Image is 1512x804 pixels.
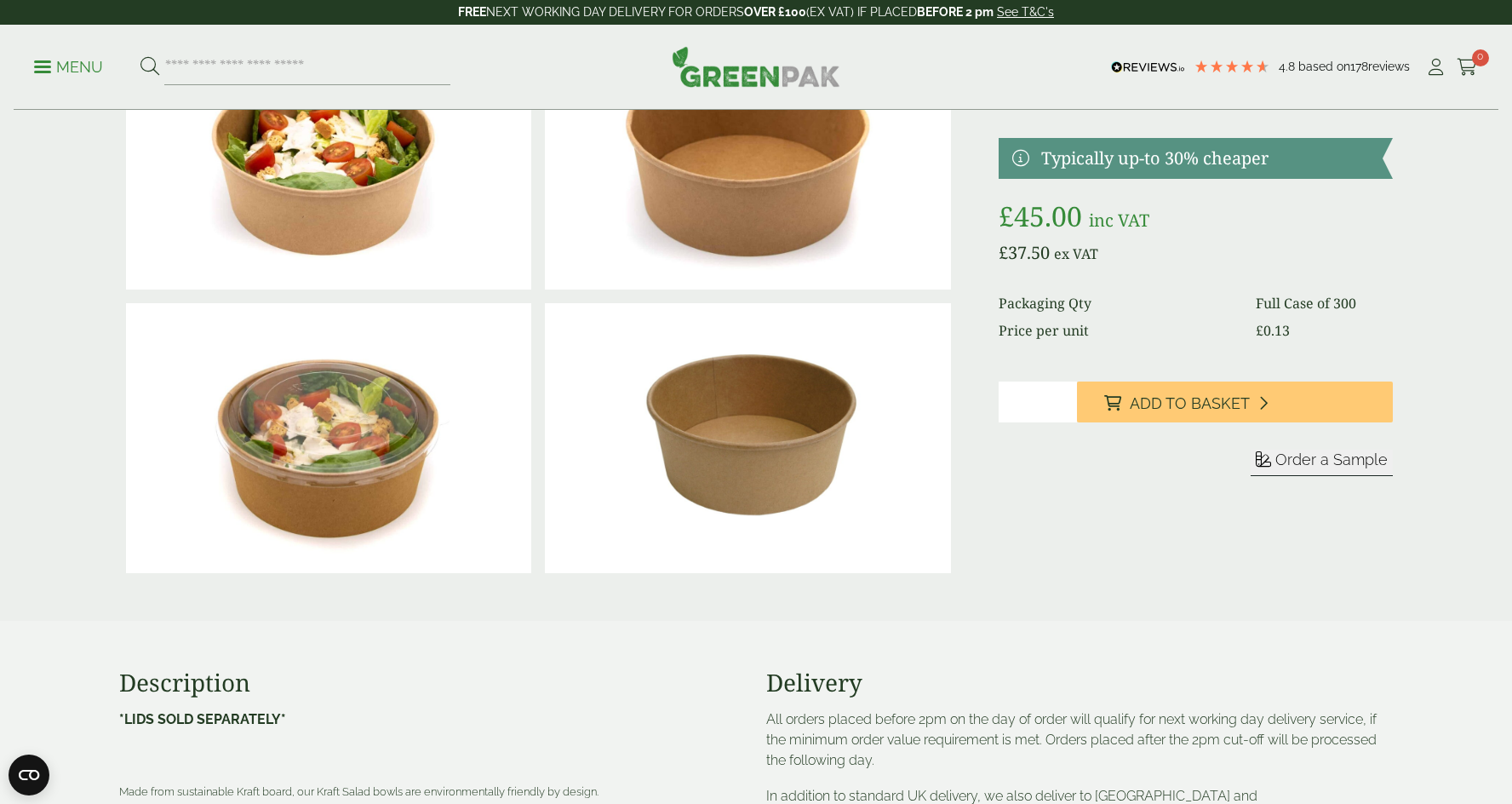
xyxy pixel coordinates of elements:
[1256,321,1290,340] bdi: 0.13
[34,57,103,78] p: Menu
[1457,59,1478,76] i: Cart
[119,711,286,727] strong: *LIDS SOLD SEPARATELY*
[1077,382,1393,422] button: Add to Basket
[119,785,598,798] span: Made from sustainable Kraft board, our Kraft Salad bowls are environmentally friendly by design.
[9,755,49,795] button: Open CMP widget
[766,709,1393,771] p: All orders placed before 2pm on the day of order will qualify for next working day delivery servi...
[126,303,531,574] img: Kraft Bowl 1300ml With Ceaser Salad And Lid
[545,19,950,290] img: Kraft Bowl 1300ml
[1194,59,1270,74] div: 4.78 Stars
[1457,55,1478,80] a: 0
[1275,451,1388,468] span: Order a Sample
[119,669,746,698] h3: Description
[1350,60,1368,73] span: 178
[1279,60,1298,73] span: 4.8
[1256,293,1393,313] dd: Full Case of 300
[997,5,1054,19] a: See T&C's
[999,320,1235,341] dt: Price per unit
[999,198,1082,234] bdi: 45.00
[1089,209,1149,232] span: inc VAT
[999,241,1050,264] bdi: 37.50
[999,241,1008,264] span: £
[1251,450,1393,476] button: Order a Sample
[1472,49,1489,66] span: 0
[545,303,950,574] img: 1300ml Kraft Salad Bowl Full Case Of 0
[766,669,1393,698] h3: Delivery
[1130,394,1250,413] span: Add to Basket
[1425,59,1446,76] i: My Account
[999,293,1235,313] dt: Packaging Qty
[999,198,1014,234] span: £
[458,5,486,19] strong: FREE
[1368,60,1410,73] span: reviews
[672,46,840,87] img: GreenPak Supplies
[1298,60,1350,73] span: Based on
[34,57,103,74] a: Menu
[744,5,806,19] strong: OVER £100
[126,19,531,290] img: Kraft Bowl 1300ml With Ceaser Salad
[1256,321,1263,340] span: £
[917,5,994,19] strong: BEFORE 2 pm
[1054,244,1098,263] span: ex VAT
[1111,61,1185,73] img: REVIEWS.io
